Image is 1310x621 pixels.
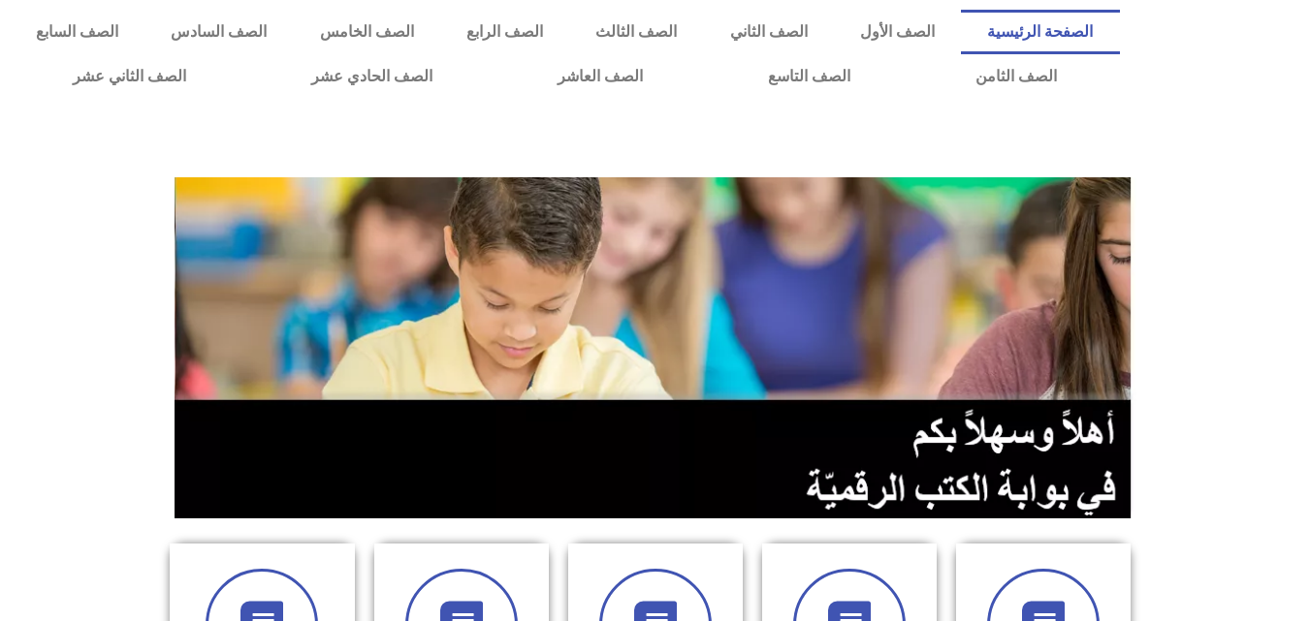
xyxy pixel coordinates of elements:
[705,54,912,99] a: الصف التاسع
[704,10,834,54] a: الصف الثاني
[10,10,144,54] a: الصف السابع
[440,10,569,54] a: الصف الرابع
[569,10,703,54] a: الصف الثالث
[834,10,961,54] a: الصف الأول
[10,54,248,99] a: الصف الثاني عشر
[144,10,293,54] a: الصف السادس
[248,54,495,99] a: الصف الحادي عشر
[294,10,440,54] a: الصف الخامس
[495,54,705,99] a: الصف العاشر
[961,10,1119,54] a: الصفحة الرئيسية
[912,54,1119,99] a: الصف الثامن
